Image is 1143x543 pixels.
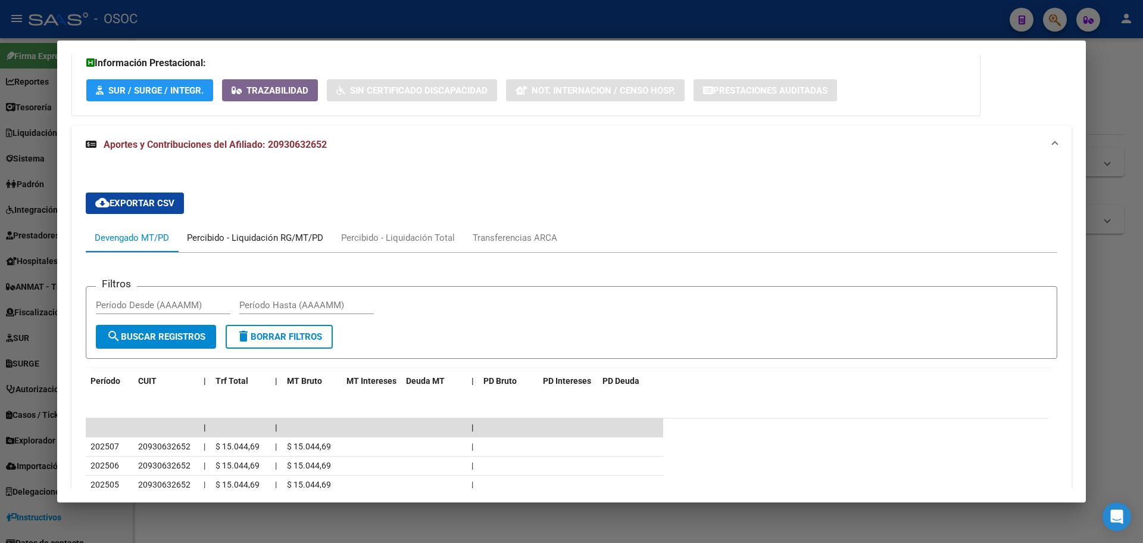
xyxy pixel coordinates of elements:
[350,85,488,96] span: Sin Certificado Discapacidad
[473,231,557,244] div: Transferencias ARCA
[90,480,119,489] span: 202505
[471,461,473,470] span: |
[538,368,598,394] datatable-header-cell: PD Intereses
[90,442,119,451] span: 202507
[138,376,157,386] span: CUIT
[406,376,445,386] span: Deuda MT
[95,196,110,210] mat-icon: cloud_download
[346,376,396,386] span: MT Intereses
[226,325,333,349] button: Borrar Filtros
[275,461,277,470] span: |
[1103,502,1131,531] div: Open Intercom Messenger
[86,193,184,214] button: Exportar CSV
[467,368,479,394] datatable-header-cell: |
[204,423,206,432] span: |
[479,368,538,394] datatable-header-cell: PD Bruto
[107,329,121,343] mat-icon: search
[204,461,205,470] span: |
[287,480,331,489] span: $ 15.044,69
[133,368,199,394] datatable-header-cell: CUIT
[287,376,322,386] span: MT Bruto
[327,79,497,101] button: Sin Certificado Discapacidad
[543,376,591,386] span: PD Intereses
[216,480,260,489] span: $ 15.044,69
[107,331,205,342] span: Buscar Registros
[86,56,966,70] h3: Información Prestacional:
[287,442,331,451] span: $ 15.044,69
[96,277,137,290] h3: Filtros
[86,368,133,394] datatable-header-cell: Período
[71,126,1072,164] mat-expansion-panel-header: Aportes y Contribuciones del Afiliado: 20930632652
[342,368,401,394] datatable-header-cell: MT Intereses
[138,461,190,470] span: 20930632652
[471,376,474,386] span: |
[341,231,455,244] div: Percibido - Liquidación Total
[138,442,190,451] span: 20930632652
[216,461,260,470] span: $ 15.044,69
[199,368,211,394] datatable-header-cell: |
[483,376,517,386] span: PD Bruto
[471,442,473,451] span: |
[138,480,190,489] span: 20930632652
[532,85,675,96] span: Not. Internacion / Censo Hosp.
[246,85,308,96] span: Trazabilidad
[108,85,204,96] span: SUR / SURGE / INTEGR.
[275,480,277,489] span: |
[95,231,169,244] div: Devengado MT/PD
[236,331,322,342] span: Borrar Filtros
[86,79,213,101] button: SUR / SURGE / INTEGR.
[222,79,318,101] button: Trazabilidad
[471,423,474,432] span: |
[270,368,282,394] datatable-header-cell: |
[204,376,206,386] span: |
[287,461,331,470] span: $ 15.044,69
[694,79,837,101] button: Prestaciones Auditadas
[275,376,277,386] span: |
[598,368,663,394] datatable-header-cell: PD Deuda
[282,368,342,394] datatable-header-cell: MT Bruto
[275,423,277,432] span: |
[90,461,119,470] span: 202506
[96,325,216,349] button: Buscar Registros
[204,442,205,451] span: |
[187,231,323,244] div: Percibido - Liquidación RG/MT/PD
[602,376,639,386] span: PD Deuda
[211,368,270,394] datatable-header-cell: Trf Total
[275,442,277,451] span: |
[713,85,827,96] span: Prestaciones Auditadas
[506,79,685,101] button: Not. Internacion / Censo Hosp.
[95,198,174,209] span: Exportar CSV
[216,376,248,386] span: Trf Total
[216,442,260,451] span: $ 15.044,69
[204,480,205,489] span: |
[401,368,467,394] datatable-header-cell: Deuda MT
[471,480,473,489] span: |
[104,139,327,150] span: Aportes y Contribuciones del Afiliado: 20930632652
[236,329,251,343] mat-icon: delete
[90,376,120,386] span: Período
